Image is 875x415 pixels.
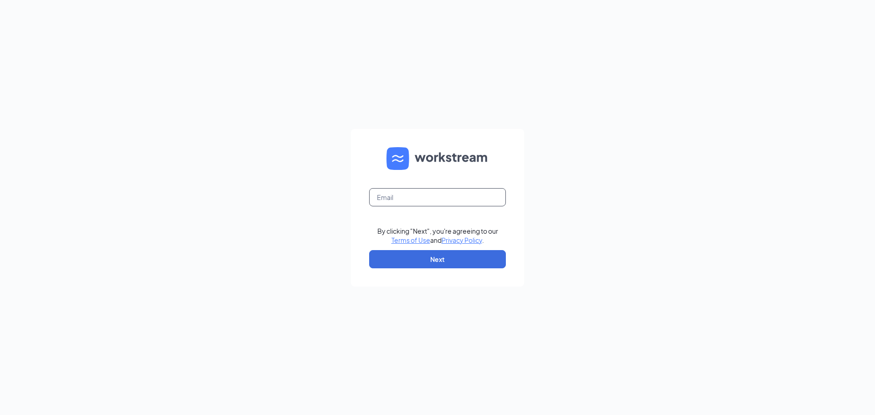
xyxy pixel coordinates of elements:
[369,250,506,268] button: Next
[386,147,489,170] img: WS logo and Workstream text
[369,188,506,206] input: Email
[442,236,482,244] a: Privacy Policy
[391,236,430,244] a: Terms of Use
[377,226,498,245] div: By clicking "Next", you're agreeing to our and .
